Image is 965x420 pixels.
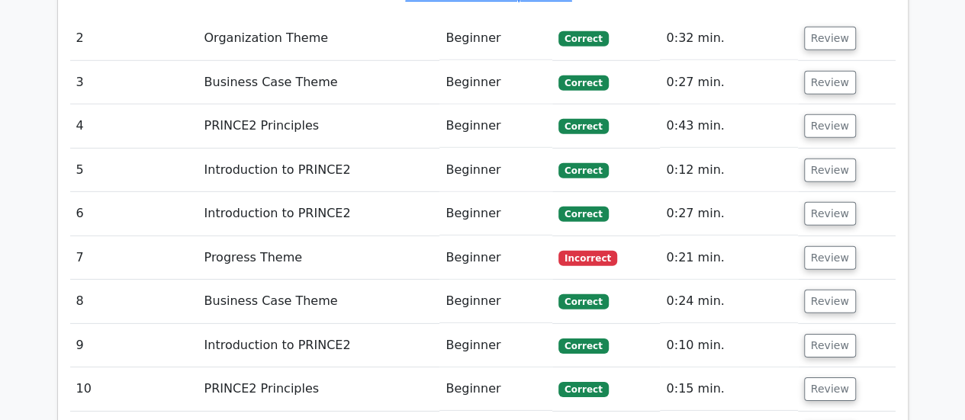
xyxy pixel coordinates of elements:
td: 0:27 min. [660,61,797,104]
span: Correct [558,75,608,91]
td: PRINCE2 Principles [198,367,439,411]
td: Beginner [439,61,552,104]
td: Beginner [439,149,552,192]
span: Correct [558,31,608,46]
button: Review [804,202,856,226]
td: 2 [70,17,198,60]
td: 10 [70,367,198,411]
td: 0:10 min. [660,324,797,367]
td: Business Case Theme [198,61,439,104]
td: 9 [70,324,198,367]
td: 0:24 min. [660,280,797,323]
td: Beginner [439,280,552,323]
td: 0:32 min. [660,17,797,60]
span: Correct [558,119,608,134]
button: Review [804,377,856,401]
button: Review [804,27,856,50]
td: 0:12 min. [660,149,797,192]
td: PRINCE2 Principles [198,104,439,148]
td: 5 [70,149,198,192]
span: Correct [558,207,608,222]
button: Review [804,246,856,270]
span: Correct [558,163,608,178]
td: 0:43 min. [660,104,797,148]
td: Beginner [439,104,552,148]
button: Review [804,159,856,182]
td: 7 [70,236,198,280]
td: Introduction to PRINCE2 [198,324,439,367]
td: 0:21 min. [660,236,797,280]
span: Correct [558,338,608,354]
td: Business Case Theme [198,280,439,323]
span: Correct [558,294,608,309]
td: Beginner [439,367,552,411]
td: Beginner [439,17,552,60]
td: 8 [70,280,198,323]
td: Beginner [439,324,552,367]
td: Beginner [439,192,552,236]
td: Organization Theme [198,17,439,60]
span: Correct [558,382,608,397]
td: 3 [70,61,198,104]
td: 0:15 min. [660,367,797,411]
td: Progress Theme [198,236,439,280]
td: 6 [70,192,198,236]
button: Review [804,71,856,95]
td: Beginner [439,236,552,280]
span: Incorrect [558,251,617,266]
td: 0:27 min. [660,192,797,236]
td: Introduction to PRINCE2 [198,149,439,192]
button: Review [804,290,856,313]
td: 4 [70,104,198,148]
td: Introduction to PRINCE2 [198,192,439,236]
button: Review [804,334,856,357]
button: Review [804,114,856,138]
